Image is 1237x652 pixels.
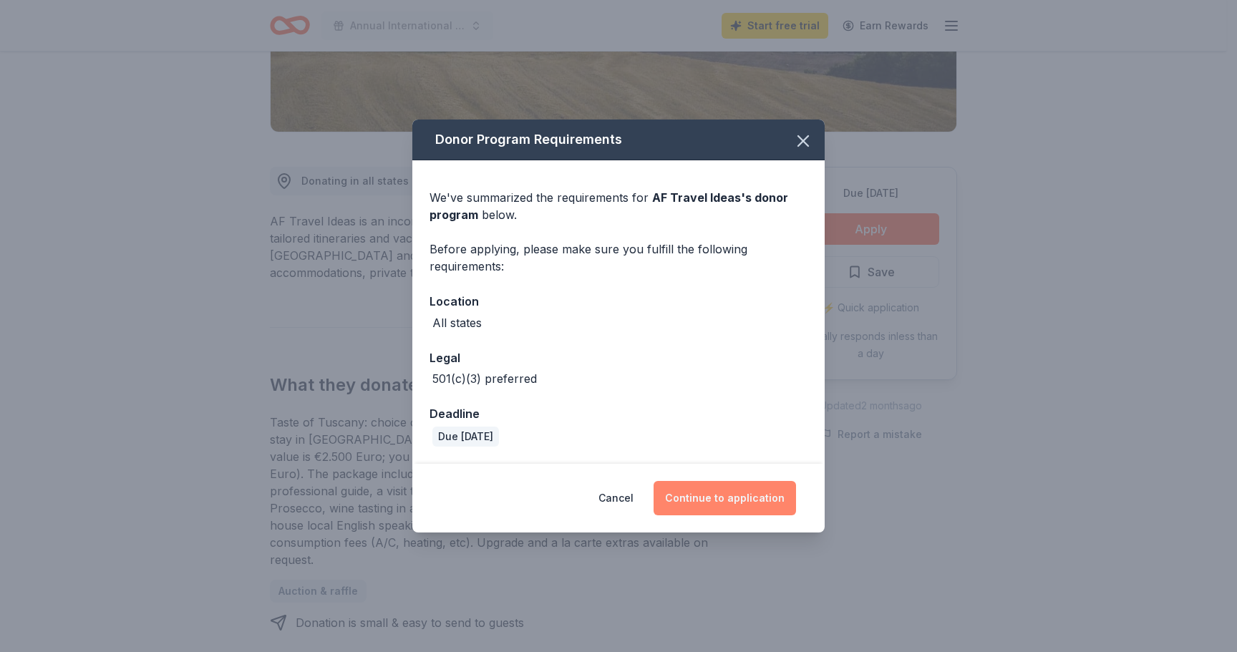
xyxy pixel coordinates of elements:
[430,292,807,311] div: Location
[430,349,807,367] div: Legal
[430,189,807,223] div: We've summarized the requirements for below.
[430,404,807,423] div: Deadline
[432,427,499,447] div: Due [DATE]
[432,370,537,387] div: 501(c)(3) preferred
[430,240,807,275] div: Before applying, please make sure you fulfill the following requirements:
[598,481,634,515] button: Cancel
[654,481,796,515] button: Continue to application
[412,120,825,160] div: Donor Program Requirements
[432,314,482,331] div: All states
